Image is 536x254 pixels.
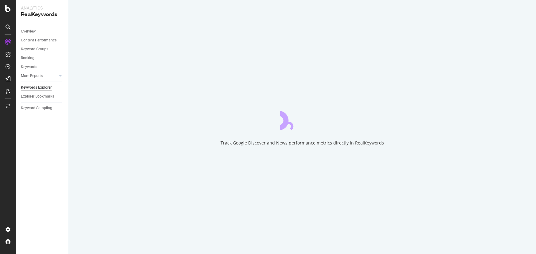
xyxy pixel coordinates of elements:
[21,46,48,52] div: Keyword Groups
[21,105,52,111] div: Keyword Sampling
[21,93,64,100] a: Explorer Bookmarks
[21,73,57,79] a: More Reports
[280,108,324,130] div: animation
[21,28,36,35] div: Overview
[21,5,63,11] div: Analytics
[21,28,64,35] a: Overview
[21,84,52,91] div: Keywords Explorer
[21,105,64,111] a: Keyword Sampling
[21,55,64,61] a: Ranking
[21,73,43,79] div: More Reports
[21,64,37,70] div: Keywords
[221,140,384,146] div: Track Google Discover and News performance metrics directly in RealKeywords
[21,93,54,100] div: Explorer Bookmarks
[21,64,64,70] a: Keywords
[21,55,34,61] div: Ranking
[21,11,63,18] div: RealKeywords
[21,84,64,91] a: Keywords Explorer
[21,37,57,44] div: Content Performance
[21,37,64,44] a: Content Performance
[21,46,64,52] a: Keyword Groups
